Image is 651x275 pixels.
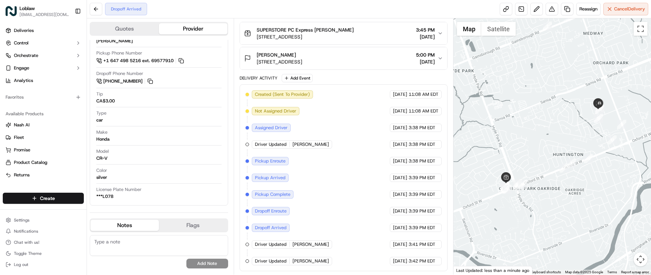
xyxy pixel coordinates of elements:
[560,164,569,173] div: 4
[409,241,435,248] span: 3:41 PM EDT
[3,37,84,49] button: Control
[3,132,84,143] button: Fleet
[7,66,19,79] img: 1736555255976-a54dd68f-1ca7-489b-9aae-adbdc363a1c4
[96,117,103,123] div: car
[18,45,125,52] input: Got a question? Start typing here...
[614,6,645,12] span: Cancel Delivery
[292,258,329,264] span: [PERSON_NAME]
[96,174,107,181] div: silver
[409,258,435,264] span: 3:42 PM EDT
[4,152,56,165] a: 📗Knowledge Base
[457,22,481,36] button: Show street map
[96,38,133,44] div: [PERSON_NAME]
[97,126,114,132] span: 2:59 PM
[66,155,112,162] span: API Documentation
[255,108,296,114] span: Not Assigned Driver
[14,27,34,34] span: Deliveries
[257,58,302,65] span: [STREET_ADDRESS]
[6,122,81,128] a: Nash AI
[6,147,81,153] a: Promise
[518,180,527,189] div: 11
[40,195,55,202] span: Create
[14,134,24,141] span: Fleet
[159,220,227,231] button: Flags
[481,22,516,36] button: Show satellite imagery
[393,258,407,264] span: [DATE]
[7,28,127,39] p: Welcome 👋
[409,108,439,114] span: 11:08 AM EDT
[3,144,84,156] button: Promise
[255,125,288,131] span: Assigned Driver
[257,26,354,33] span: SUPERSTORE PC Express [PERSON_NAME]
[14,122,30,128] span: Nash AI
[513,180,522,189] div: 10
[14,262,28,267] span: Log out
[94,126,96,132] span: •
[409,208,435,214] span: 3:39 PM EDT
[7,7,21,21] img: Nash
[96,50,142,56] span: Pickup Phone Number
[96,167,107,174] span: Color
[14,240,39,245] span: Chat with us!
[59,156,64,161] div: 💻
[3,260,84,269] button: Log out
[255,91,310,98] span: Created (Sent To Provider)
[565,270,603,274] span: Map data ©2025 Google
[96,77,154,85] a: [PHONE_NUMBER]
[257,51,296,58] span: [PERSON_NAME]
[3,92,84,103] div: Favorites
[7,101,18,112] img: Liam S.
[103,78,143,84] span: [PHONE_NUMBER]
[409,141,435,148] span: 3:38 PM EDT
[409,191,435,198] span: 3:39 PM EDT
[409,175,435,181] span: 3:39 PM EDT
[22,126,92,132] span: [PERSON_NAME] [PERSON_NAME]
[255,191,290,198] span: Pickup Complete
[14,172,30,178] span: Returns
[6,159,81,166] a: Product Catalog
[393,175,407,181] span: [DATE]
[255,225,287,231] span: Dropoff Arrived
[108,89,127,97] button: See all
[7,90,47,96] div: Past conversations
[14,52,38,59] span: Orchestrate
[634,252,648,266] button: Map camera controls
[255,241,287,248] span: Driver Updated
[58,108,60,113] span: •
[14,108,19,114] img: 1736555255976-a54dd68f-1ca7-489b-9aae-adbdc363a1c4
[503,185,512,194] div: 9
[255,208,287,214] span: Dropoff Enroute
[3,119,84,131] button: Nash AI
[96,155,107,161] div: CR-V
[3,169,84,181] button: Returns
[96,129,107,135] span: Make
[3,50,84,61] button: Orchestrate
[393,108,407,114] span: [DATE]
[409,125,435,131] span: 3:38 PM EDT
[14,77,33,84] span: Analytics
[7,120,18,131] img: Dianne Alexi Soriano
[603,3,648,15] button: CancelDelivery
[103,58,174,64] span: +1 647 498 5216 ext. 69577910
[90,23,159,34] button: Quotes
[393,125,407,131] span: [DATE]
[96,57,185,65] a: +1 647 498 5216 ext. 69577910
[3,226,84,236] button: Notifications
[282,74,313,82] button: Add Event
[576,3,601,15] button: Reassign
[19,5,35,12] button: Loblaw
[531,270,561,275] button: Keyboard shortcuts
[409,225,435,231] span: 3:39 PM EDT
[621,270,649,274] a: Report a map error
[416,33,435,40] span: [DATE]
[607,270,617,274] a: Terms (opens in new tab)
[255,141,287,148] span: Driver Updated
[14,65,29,71] span: Engage
[159,23,227,34] button: Provider
[14,40,29,46] span: Control
[7,156,13,161] div: 📗
[393,191,407,198] span: [DATE]
[96,186,142,193] span: License Plate Number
